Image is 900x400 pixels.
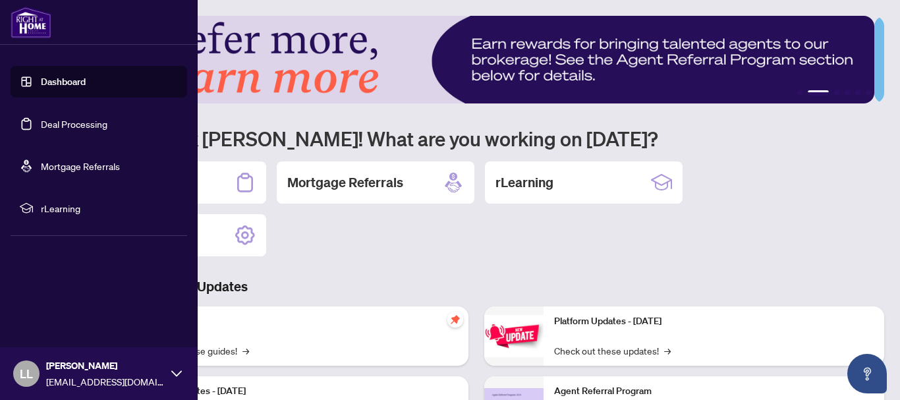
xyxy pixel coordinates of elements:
p: Platform Updates - [DATE] [554,314,874,329]
button: 1 [797,90,802,96]
h2: rLearning [495,173,553,192]
h2: Mortgage Referrals [287,173,403,192]
button: 2 [808,90,829,96]
button: 5 [855,90,860,96]
img: Slide 1 [69,16,874,103]
button: Open asap [847,354,887,393]
a: Check out these updates!→ [554,343,671,358]
button: 6 [866,90,871,96]
a: Dashboard [41,76,86,88]
h3: Brokerage & Industry Updates [69,277,884,296]
span: [PERSON_NAME] [46,358,165,373]
h1: Welcome back [PERSON_NAME]! What are you working on [DATE]? [69,126,884,151]
button: 3 [834,90,839,96]
a: Deal Processing [41,118,107,130]
p: Agent Referral Program [554,384,874,399]
button: 4 [845,90,850,96]
span: → [664,343,671,358]
img: logo [11,7,51,38]
span: rLearning [41,201,178,215]
img: Platform Updates - June 23, 2025 [484,315,544,357]
p: Platform Updates - [DATE] [138,384,458,399]
span: → [242,343,249,358]
span: [EMAIL_ADDRESS][DOMAIN_NAME] [46,374,165,389]
span: LL [20,364,33,383]
p: Self-Help [138,314,458,329]
a: Mortgage Referrals [41,160,120,172]
span: pushpin [447,312,463,328]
